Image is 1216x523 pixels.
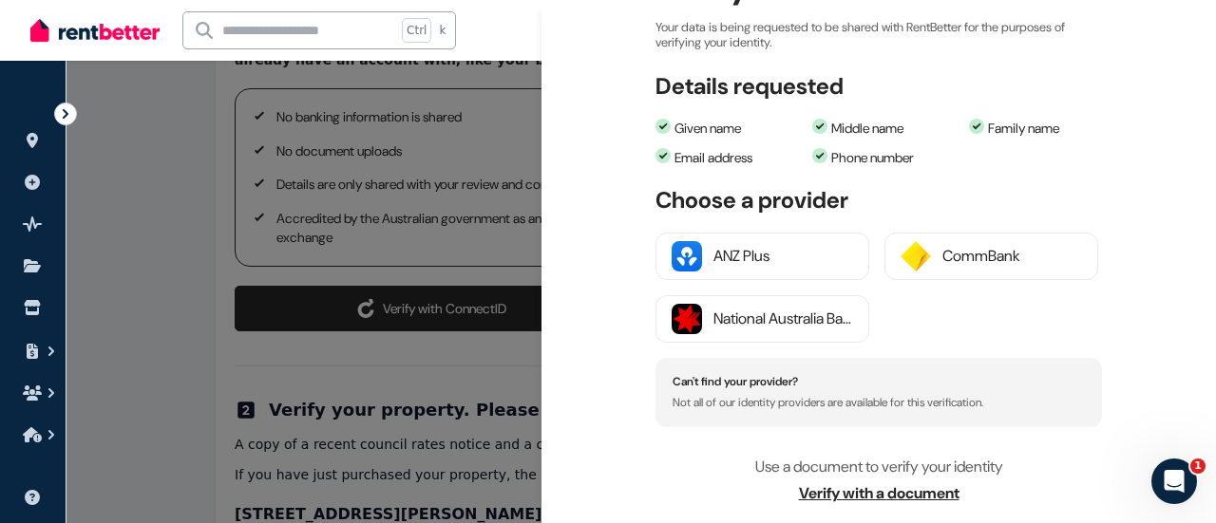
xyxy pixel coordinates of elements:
[755,457,1003,476] span: Use a document to verify your identity
[673,375,1085,388] h4: Can't find your provider?
[655,73,844,100] h3: Details requested
[673,396,1085,409] p: Not all of our identity providers are available for this verification.
[655,233,869,280] button: ANZ Plus
[884,233,1098,280] button: CommBank
[1151,458,1197,504] iframe: Intercom live chat
[655,482,1102,505] span: Verify with a document
[713,245,853,268] div: ANZ Plus
[30,16,160,45] img: RentBetter
[1190,458,1206,474] span: 1
[812,119,959,139] li: Middle name
[402,18,431,43] span: Ctrl
[439,23,446,38] span: k
[969,119,1116,139] li: Family name
[655,187,1102,214] h3: Choose a provider
[655,20,1102,50] p: Your data is being requested to be shared with RentBetter for the purposes of verifying your iden...
[655,119,803,139] li: Given name
[655,295,869,343] button: National Australia Bank
[942,245,1082,268] div: CommBank
[713,308,853,330] div: National Australia Bank
[655,148,803,168] li: Email address
[812,148,959,168] li: Phone number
